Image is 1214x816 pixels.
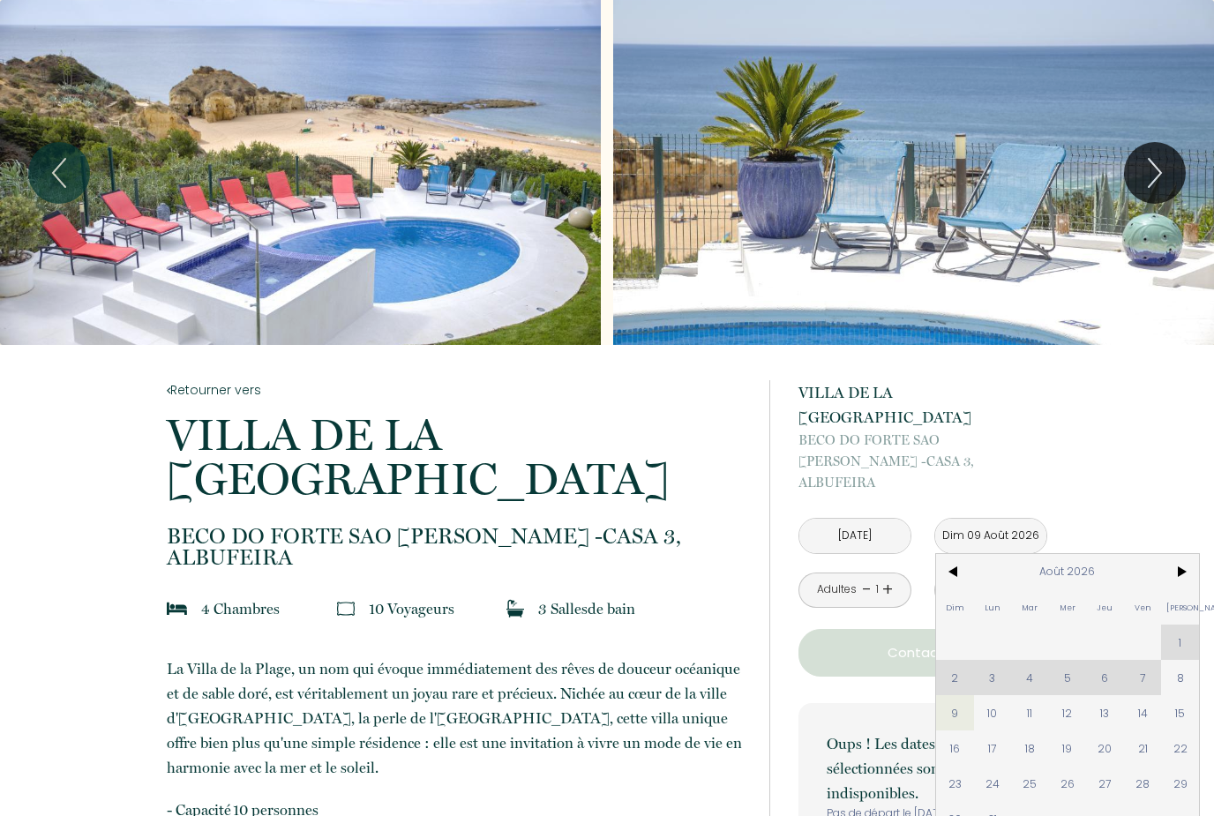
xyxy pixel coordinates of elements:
a: Retourner vers [167,380,746,400]
span: [PERSON_NAME] [1161,589,1199,625]
span: 18 [1011,730,1049,766]
div: Adultes [817,581,857,598]
span: 26 [1049,766,1087,801]
span: 24 [974,766,1012,801]
p: 10 Voyageur [369,596,454,621]
span: 11 [1011,695,1049,730]
span: 19 [1049,730,1087,766]
p: Contacter [805,642,1041,663]
span: Jeu [1086,589,1124,625]
span: 25 [1011,766,1049,801]
span: 23 [936,766,974,801]
span: 12 [1049,695,1087,730]
span: 28 [1124,766,1162,801]
span: Mer [1049,589,1087,625]
p: Oups ! Les dates sélectionnées sont indisponibles. [827,731,1019,805]
a: - [862,576,872,603]
span: Mar [1011,589,1049,625]
a: + [882,576,893,603]
button: Contacter [798,629,1047,677]
p: 4 Chambre [201,596,280,621]
span: 9 [936,695,974,730]
span: 29 [1161,766,1199,801]
p: La Villa de la Plage, un nom qui évoque immédiatement des rêves de douceur océanique et de sable ... [167,656,746,780]
span: 15 [1161,695,1199,730]
span: > [1161,554,1199,589]
span: BECO DO FORTE SAO [PERSON_NAME] -CASA 3, [167,526,746,547]
p: VILLA DE LA [GEOGRAPHIC_DATA] [167,413,746,501]
span: 14 [1124,695,1162,730]
span: Ven [1124,589,1162,625]
button: Previous [28,142,90,204]
span: 16 [936,730,974,766]
span: s [448,600,454,618]
span: 10 [974,695,1012,730]
p: VILLA DE LA [GEOGRAPHIC_DATA] [798,380,1047,430]
span: 17 [974,730,1012,766]
span: BECO DO FORTE SAO [PERSON_NAME] -CASA 3, [798,430,1047,472]
span: Lun [974,589,1012,625]
input: Arrivée [799,519,910,553]
span: 8 [1161,660,1199,695]
span: 22 [1161,730,1199,766]
span: s [581,600,588,618]
span: Août 2026 [974,554,1162,589]
p: ALBUFEIRA [167,526,746,568]
span: 20 [1086,730,1124,766]
span: 13 [1086,695,1124,730]
input: Départ [935,519,1046,553]
div: 1 [873,581,881,598]
span: < [936,554,974,589]
span: 27 [1086,766,1124,801]
span: 21 [1124,730,1162,766]
span: s [274,600,280,618]
p: ALBUFEIRA [798,430,1047,493]
button: Next [1124,142,1186,204]
p: 3 Salle de bain [538,596,635,621]
img: guests [337,600,355,618]
span: Dim [936,589,974,625]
